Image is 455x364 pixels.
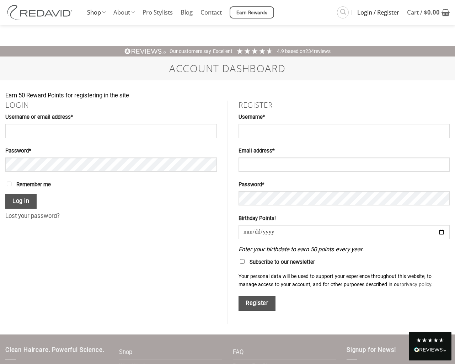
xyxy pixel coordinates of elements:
[239,246,364,253] em: Enter your birthdate to earn 50 points every year.
[7,182,11,186] input: Remember me
[347,347,396,353] span: Signup for News!
[424,8,427,16] span: $
[277,48,285,54] span: 4.9
[414,346,446,355] div: Read All Reviews
[239,147,450,155] label: Email address
[170,48,211,55] div: Our customers say
[357,4,399,21] span: Login / Register
[5,63,450,75] h1: Account Dashboard
[239,272,450,288] p: Your personal data will be used to support your experience throughout this website, to manage acc...
[407,4,440,21] span: Cart /
[239,113,450,122] label: Username
[5,194,37,209] button: Log in
[5,213,60,219] a: Lost your password?
[5,113,217,122] label: Username or email address
[305,48,314,54] span: 234
[414,347,446,352] img: REVIEWS.io
[239,181,450,189] label: Password
[236,9,268,17] span: Earn Rewards
[416,337,444,343] div: 4.8 Stars
[409,332,451,360] div: Read All Reviews
[5,100,29,110] a: Login
[236,47,273,55] div: 4.91 Stars
[314,48,331,54] span: reviews
[239,214,450,223] label: Birthday Points!
[5,91,450,101] div: Earn 50 Reward Points for registering in the site
[5,347,104,353] span: Clean Haircare. Powerful Science.
[240,259,245,264] input: Subscribe to our newsletter
[337,6,349,18] a: Search
[5,147,217,155] label: Password
[285,48,305,54] span: Based on
[213,48,232,55] div: Excellent
[119,346,132,359] a: Shop
[16,181,51,188] span: Remember me
[5,5,76,20] img: REDAVID Salon Products | United States
[239,296,275,311] button: Register
[239,101,450,109] h2: Register
[424,8,440,16] bdi: 0.00
[233,346,243,359] a: FAQ
[401,282,431,287] a: privacy policy
[230,6,274,18] a: Earn Rewards
[250,259,315,265] span: Subscribe to our newsletter
[124,48,166,55] img: REVIEWS.io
